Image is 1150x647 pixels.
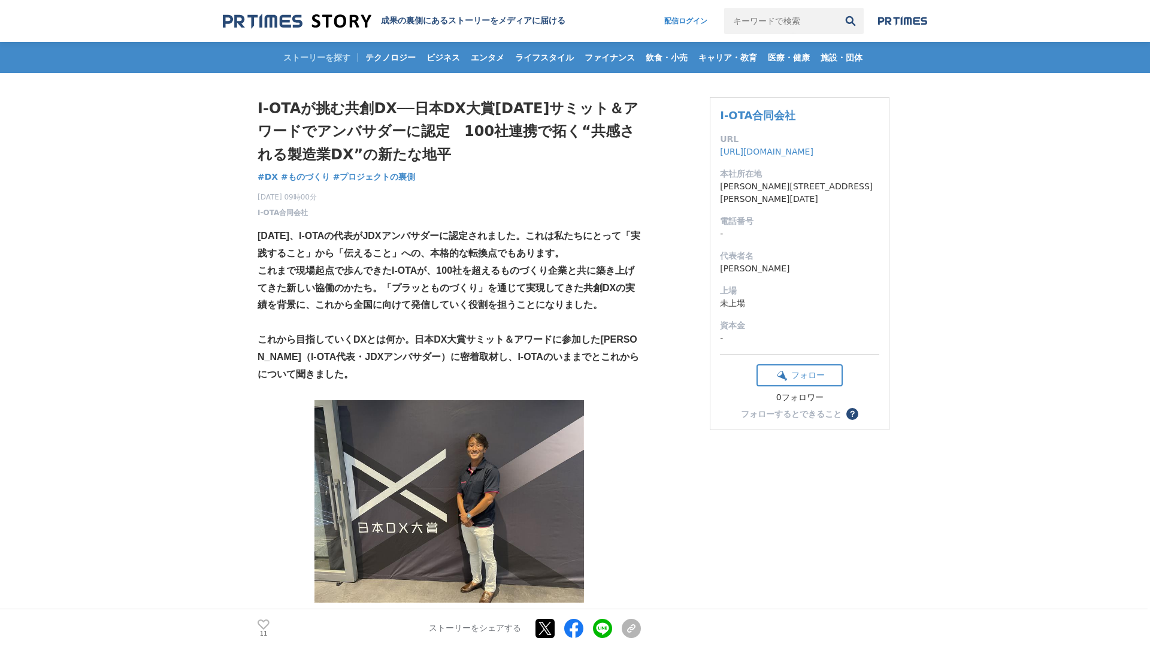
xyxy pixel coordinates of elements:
[724,8,837,34] input: キーワードで検索
[223,13,565,29] a: 成果の裏側にあるストーリーをメディアに届ける 成果の裏側にあるストーリーをメディアに届ける
[641,42,692,73] a: 飲食・小売
[720,228,879,240] dd: -
[720,262,879,275] dd: [PERSON_NAME]
[422,52,465,63] span: ビジネス
[720,319,879,332] dt: 資本金
[466,52,509,63] span: エンタメ
[756,364,843,386] button: フォロー
[422,42,465,73] a: ビジネス
[258,631,270,637] p: 11
[429,623,521,634] p: ストーリーをシェアする
[720,285,879,297] dt: 上場
[720,180,879,205] dd: [PERSON_NAME][STREET_ADDRESS][PERSON_NAME][DATE]
[466,42,509,73] a: エンタメ
[694,52,762,63] span: キャリア・教育
[763,52,815,63] span: 医療・健康
[720,168,879,180] dt: 本社所在地
[848,410,857,418] span: ？
[878,16,927,26] img: prtimes
[763,42,815,73] a: 医療・健康
[223,13,371,29] img: 成果の裏側にあるストーリーをメディアに届ける
[258,334,639,379] strong: これから目指していくDXとは何か。日本DX大賞サミット＆アワードに参加した[PERSON_NAME]（I-OTA代表・JDXアンバサダー）に密着取材し、I-OTAのいままでとこれからについて聞き...
[756,392,843,403] div: 0フォロワー
[580,42,640,73] a: ファイナンス
[258,265,635,310] strong: これまで現場起点で歩んできたI-OTAが、100社を超えるものづくり企業と共に築き上げてきた新しい協働のかたち。「プラッとものづくり」を通じて実現してきた共創DXの実績を背景に、これから全国に向...
[258,231,640,258] strong: [DATE]、I-OTAの代表がJDXアンバサダーに認定されました。これは私たちにとって「実践すること」から「伝えること」への、本格的な転換点でもあります。
[258,207,308,218] a: I-OTA合同会社
[720,215,879,228] dt: 電話番号
[816,52,867,63] span: 施設・団体
[281,171,330,183] a: #ものづくり
[258,97,641,166] h1: I-OTAが挑む共創DX──日本DX大賞[DATE]サミット＆アワードでアンバサダーに認定 100社連携で拓く“共感される製造業DX”の新たな地平
[258,192,317,202] span: [DATE] 09時00分
[381,16,565,26] h2: 成果の裏側にあるストーリーをメディアに届ける
[314,400,584,603] img: thumbnail_67466700-83b5-11f0-ad79-c999cfcf5fa9.jpg
[361,52,420,63] span: テクノロジー
[258,171,278,183] a: #DX
[837,8,864,34] button: 検索
[281,171,330,182] span: #ものづくり
[333,171,416,183] a: #プロジェクトの裏側
[641,52,692,63] span: 飲食・小売
[720,147,813,156] a: [URL][DOMAIN_NAME]
[816,42,867,73] a: 施設・団体
[652,8,719,34] a: 配信ログイン
[720,297,879,310] dd: 未上場
[720,133,879,146] dt: URL
[720,332,879,344] dd: -
[333,171,416,182] span: #プロジェクトの裏側
[846,408,858,420] button: ？
[720,109,795,122] a: I-OTA合同会社
[510,42,579,73] a: ライフスタイル
[510,52,579,63] span: ライフスタイル
[258,171,278,182] span: #DX
[361,42,420,73] a: テクノロジー
[580,52,640,63] span: ファイナンス
[741,410,842,418] div: フォローするとできること
[694,42,762,73] a: キャリア・教育
[720,250,879,262] dt: 代表者名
